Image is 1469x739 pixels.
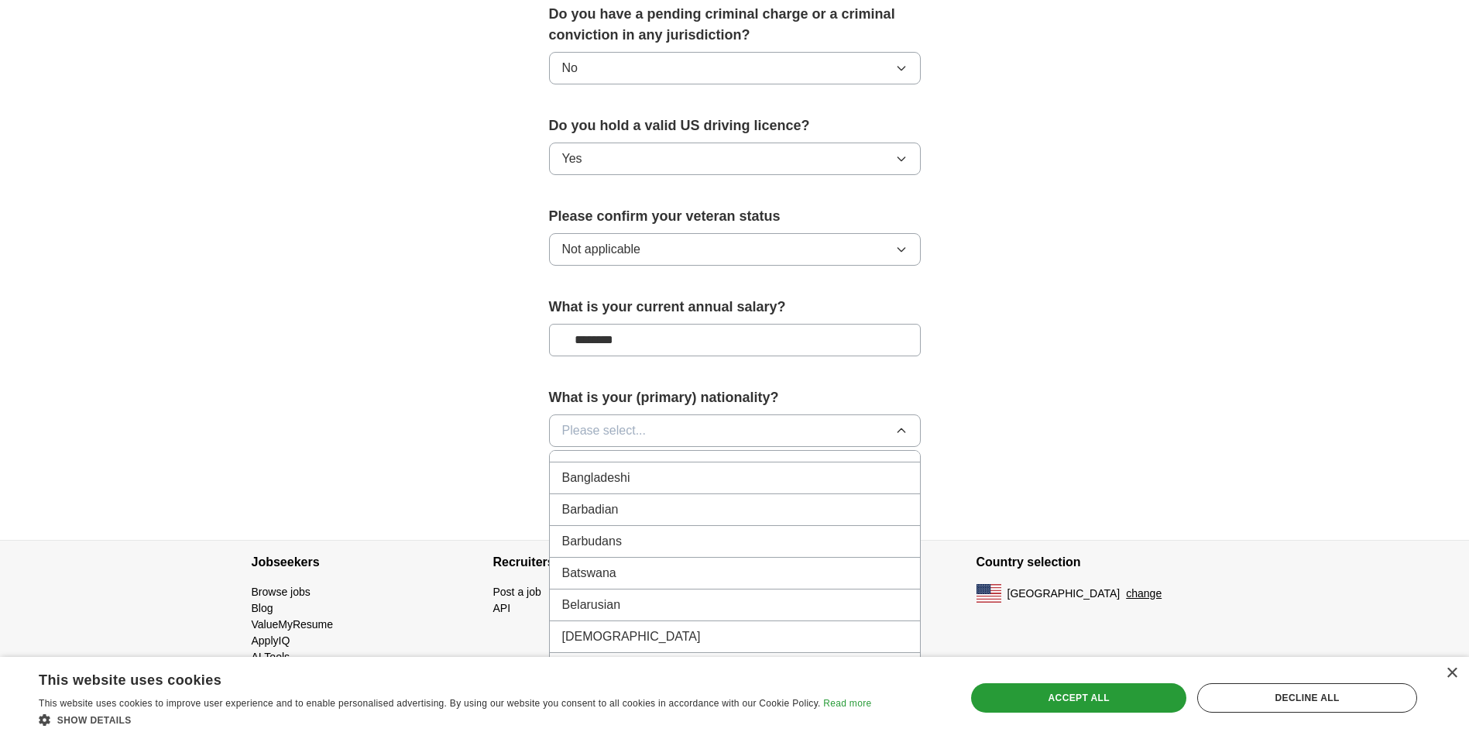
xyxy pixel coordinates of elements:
div: Close [1446,668,1457,679]
label: Do you hold a valid US driving licence? [549,115,921,136]
span: [DEMOGRAPHIC_DATA] [562,627,701,646]
span: Please select... [562,421,647,440]
a: ValueMyResume [252,618,334,631]
h4: Country selection [976,541,1218,584]
button: Please select... [549,414,921,447]
a: Blog [252,602,273,614]
a: Post a job [493,586,541,598]
span: [GEOGRAPHIC_DATA] [1007,586,1121,602]
span: Bangladeshi [562,469,630,487]
div: This website uses cookies [39,666,832,689]
div: Show details [39,712,871,727]
label: What is your (primary) nationality? [549,387,921,408]
span: Batswana [562,564,616,583]
button: change [1126,586,1162,602]
div: Accept all [971,683,1186,713]
span: Not applicable [562,240,640,259]
div: Decline all [1197,683,1417,713]
span: Barbudans [562,532,622,551]
span: This website uses cookies to improve user experience and to enable personalised advertising. By u... [39,698,821,709]
a: Read more, opens a new window [823,698,871,709]
button: No [549,52,921,84]
span: No [562,59,578,77]
a: ApplyIQ [252,634,290,647]
span: Yes [562,150,582,168]
a: Browse jobs [252,586,311,598]
span: Barbadian [562,500,619,519]
a: AI Tools [252,651,290,663]
a: API [493,602,511,614]
label: Do you have a pending criminal charge or a criminal conviction in any jurisdiction? [549,4,921,46]
img: US flag [976,584,1001,603]
span: Belarusian [562,596,621,614]
button: Not applicable [549,233,921,266]
label: Please confirm your veteran status [549,206,921,227]
span: Show details [57,715,132,726]
label: What is your current annual salary? [549,297,921,318]
button: Yes [549,143,921,175]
